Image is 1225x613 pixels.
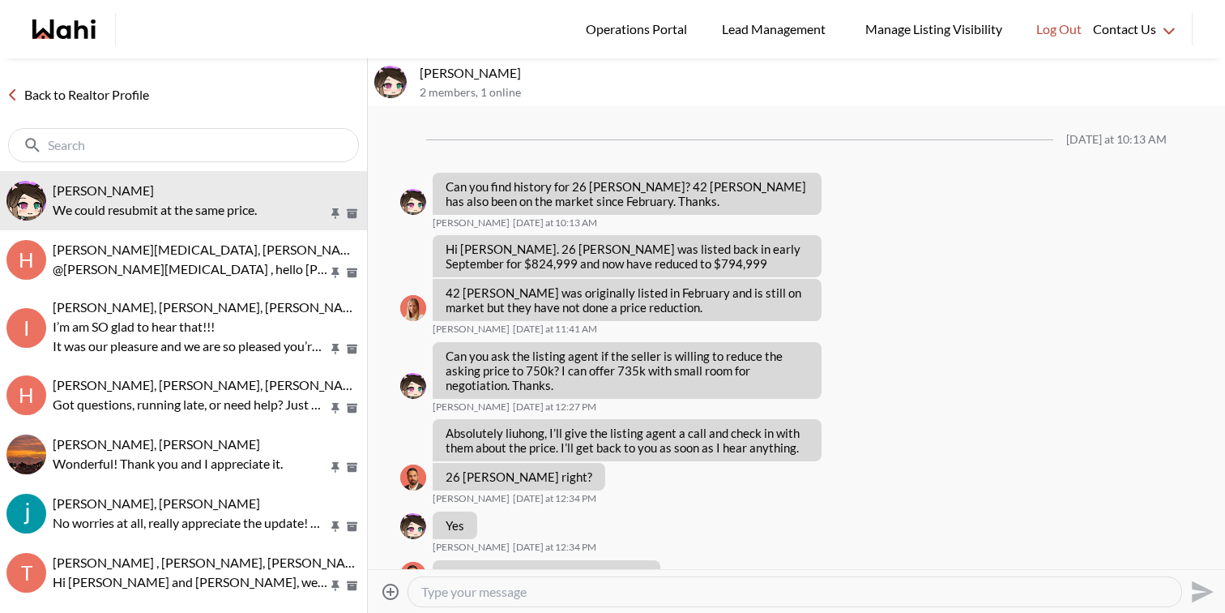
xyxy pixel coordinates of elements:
p: Got questions, running late, or need help? Just message here. 😊 Here’s a quick guide to help you ... [53,395,328,414]
div: I [6,308,46,348]
time: 2025-10-05T16:34:04.196Z [513,492,596,505]
button: Pin [328,207,343,221]
a: Wahi homepage [32,19,96,39]
p: @[PERSON_NAME][MEDICAL_DATA] , hello [PERSON_NAME] here regarding your showing sorry about that a... [53,259,328,279]
span: [PERSON_NAME] [53,182,154,198]
span: [PERSON_NAME][MEDICAL_DATA], [PERSON_NAME] [53,242,364,257]
button: Pin [328,520,343,534]
span: [PERSON_NAME], [PERSON_NAME], [PERSON_NAME] [53,377,366,392]
div: liuhong chen [400,513,426,539]
img: B [400,465,426,491]
div: liuhong chen, Faraz [6,181,46,221]
button: Pin [328,342,343,356]
span: [PERSON_NAME] [433,492,510,505]
button: Archive [344,520,361,534]
button: Pin [328,579,343,593]
button: Pin [328,461,343,474]
button: Send [1182,573,1219,610]
img: M [400,295,426,321]
p: We could resubmit at the same price. [53,200,328,220]
span: Manage Listing Visibility [860,19,1007,40]
p: 2 members , 1 online [420,86,1219,100]
span: [PERSON_NAME], [PERSON_NAME], [PERSON_NAME], [PERSON_NAME] [53,299,472,315]
span: [PERSON_NAME], [PERSON_NAME] [53,436,260,452]
p: I’m am SO glad to hear that!!! [53,317,328,337]
div: H [6,240,46,280]
p: [PERSON_NAME] [420,65,1219,81]
textarea: Type your message [421,584,1168,600]
p: Sounds great, I will update you shortly [446,567,647,581]
p: Wonderful! Thank you and I appreciate it. [53,454,328,474]
img: l [374,66,407,98]
button: Pin [328,401,343,415]
span: [PERSON_NAME] [433,323,510,336]
p: 26 [PERSON_NAME] right? [446,469,592,484]
span: Log Out [1036,19,1082,40]
span: [PERSON_NAME] , [PERSON_NAME], [PERSON_NAME] [53,555,369,570]
p: 42 [PERSON_NAME] was originally listed in February and is still on market but they have not done ... [446,285,809,315]
img: l [6,181,46,221]
span: [PERSON_NAME] [433,541,510,554]
time: 2025-10-05T16:27:48.848Z [513,401,596,414]
div: Michelle Ryckman [400,295,426,321]
button: Archive [344,207,361,221]
div: Behnam Fazili [400,465,426,491]
p: Can you ask the listing agent if the seller is willing to reduce the asking price to 750k? I can ... [446,349,809,392]
span: [PERSON_NAME] [433,401,510,414]
time: 2025-10-05T16:34:31.705Z [513,541,596,554]
span: [PERSON_NAME] [433,216,510,229]
p: It was our pleasure and we are so pleased you’re happy! [53,337,328,356]
p: No worries at all, really appreciate the update! Please feel free to let us know if there’s any p... [53,513,328,533]
div: H [6,375,46,415]
p: Yes [446,518,464,533]
time: 2025-10-05T14:13:51.101Z [513,216,597,229]
div: liuhong chen, Faraz [374,66,407,98]
button: Pin [328,266,343,280]
input: Search [48,137,322,153]
p: Absolutely liuhong, I’ll give the listing agent a call and check in with them about the price. I’... [446,426,809,455]
div: T [6,553,46,593]
time: 2025-10-05T15:41:40.923Z [513,323,597,336]
div: Souhel Bally, Faraz [6,494,46,534]
button: Archive [344,579,361,593]
div: Caroline Madelar, Faraz [6,435,46,474]
img: l [400,373,426,399]
img: B [400,562,426,588]
div: [DATE] at 10:13 AM [1066,133,1167,147]
span: Operations Portal [586,19,693,40]
span: Lead Management [722,19,831,40]
p: Can you find history for 26 [PERSON_NAME]? 42 [PERSON_NAME] has also been on the market since Feb... [446,179,809,208]
div: liuhong chen [400,373,426,399]
img: C [6,435,46,474]
span: [PERSON_NAME], [PERSON_NAME] [53,495,260,511]
p: Hi [PERSON_NAME] and [PERSON_NAME], we hope you enjoyed your showings! Did the properties meet yo... [53,572,328,592]
button: Archive [344,401,361,415]
button: Archive [344,266,361,280]
p: Hi [PERSON_NAME]. 26 [PERSON_NAME] was listed back in early September for $824,999 and now have r... [446,242,809,271]
img: l [400,189,426,215]
div: Behnam Fazili [400,562,426,588]
img: S [6,494,46,534]
button: Archive [344,461,361,474]
div: liuhong chen [400,189,426,215]
img: l [400,513,426,539]
button: Archive [344,342,361,356]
